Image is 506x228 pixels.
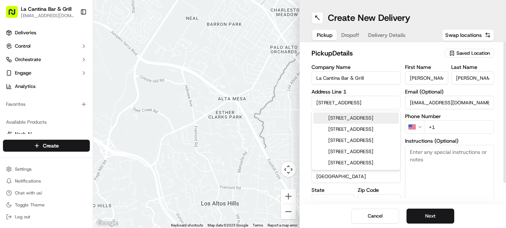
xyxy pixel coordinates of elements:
a: 💻API Documentation [60,164,123,177]
a: Terms (opens in new tab) [253,223,263,227]
span: [DATE] [66,136,81,142]
button: Toggle Theme [3,200,90,210]
div: 📗 [7,167,13,173]
button: Swap locations [442,29,494,41]
span: Swap locations [445,31,482,39]
button: La Cantina Bar & Grill[EMAIL_ADDRESS][DOMAIN_NAME] [3,3,77,21]
button: Control [3,40,90,52]
label: Zip Code [358,187,401,193]
button: Map camera controls [281,162,296,177]
div: Available Products [3,116,90,128]
button: La Cantina Bar & Grill [21,5,72,13]
label: First Name [405,64,448,70]
button: Saved Location [445,48,494,58]
button: Notifications [3,176,90,186]
input: Enter address [311,96,401,109]
span: [PERSON_NAME] [23,136,60,142]
input: Enter email address [405,96,494,109]
span: Delivery Details [368,31,405,39]
span: Saved Location [456,50,490,57]
img: Masood Aslam [7,129,19,140]
button: Chat with us! [3,188,90,198]
div: Suggestions [311,111,401,170]
a: Report a map error [268,223,297,227]
span: Regen Pajulas [23,115,54,121]
button: [EMAIL_ADDRESS][DOMAIN_NAME] [21,13,74,19]
img: Regen Pajulas [7,108,19,120]
div: Start new chat [34,71,122,79]
input: Got a question? Start typing here... [19,48,134,56]
p: Welcome 👋 [7,30,136,42]
label: Last Name [451,64,494,70]
img: 1736555255976-a54dd68f-1ca7-489b-9aae-adbdc363a1c4 [15,136,21,142]
span: Map data ©2025 Google [208,223,248,227]
input: Enter state [311,194,355,208]
img: Nash [7,7,22,22]
div: [STREET_ADDRESS] [313,146,399,157]
span: Orchestrate [15,56,41,63]
div: [STREET_ADDRESS] [313,113,399,124]
input: Enter country [311,170,401,183]
span: [DATE] [60,115,75,121]
button: Create [3,140,90,152]
button: Zoom out [281,204,296,219]
button: Cancel [351,209,399,224]
label: Email (Optional) [405,89,494,94]
button: Zoom in [281,189,296,204]
label: Phone Number [405,114,494,119]
a: 📗Knowledge Base [4,164,60,177]
button: Next [407,209,454,224]
span: Create [43,142,59,149]
span: Deliveries [15,29,36,36]
span: Pylon [74,173,90,178]
span: Log out [15,214,30,220]
input: Enter first name [405,71,448,85]
div: [STREET_ADDRESS] [313,124,399,135]
label: State [311,187,355,193]
label: Company Name [311,64,401,70]
span: Pickup [317,31,332,39]
button: Start new chat [127,73,136,82]
h1: Create New Delivery [328,12,410,24]
a: Open this area in Google Maps (opens a new window) [95,218,120,228]
input: Enter last name [451,71,494,85]
span: Nash AI [15,131,32,137]
button: See all [116,95,136,104]
img: 1736555255976-a54dd68f-1ca7-489b-9aae-adbdc363a1c4 [7,71,21,85]
span: Settings [15,166,32,172]
button: Nash AI [3,128,90,140]
label: Instructions (Optional) [405,138,494,143]
a: Deliveries [3,27,90,39]
div: Favorites [3,98,90,110]
span: Knowledge Base [15,167,57,174]
button: Engage [3,67,90,79]
span: • [56,115,58,121]
input: Enter phone number [424,120,494,134]
button: Settings [3,164,90,174]
h2: pickup Details [311,48,440,58]
button: Log out [3,212,90,222]
span: Analytics [15,83,35,90]
img: 1736555255976-a54dd68f-1ca7-489b-9aae-adbdc363a1c4 [15,116,21,122]
div: [STREET_ADDRESS] [313,135,399,146]
div: 💻 [63,167,69,173]
button: Keyboard shortcuts [171,223,203,228]
span: Notifications [15,178,41,184]
div: [STREET_ADDRESS] [313,157,399,168]
input: Enter company name [311,71,401,85]
span: • [62,136,64,142]
input: Enter zip code [358,194,401,208]
img: Google [95,218,120,228]
span: Engage [15,70,31,76]
span: Control [15,43,31,50]
a: Nash AI [6,131,87,137]
span: API Documentation [70,167,120,174]
div: Past conversations [7,97,50,103]
label: Address Line 1 [311,89,401,94]
div: We're available if you need us! [34,79,102,85]
a: Analytics [3,80,90,92]
a: Powered byPylon [53,172,90,178]
button: Orchestrate [3,54,90,66]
